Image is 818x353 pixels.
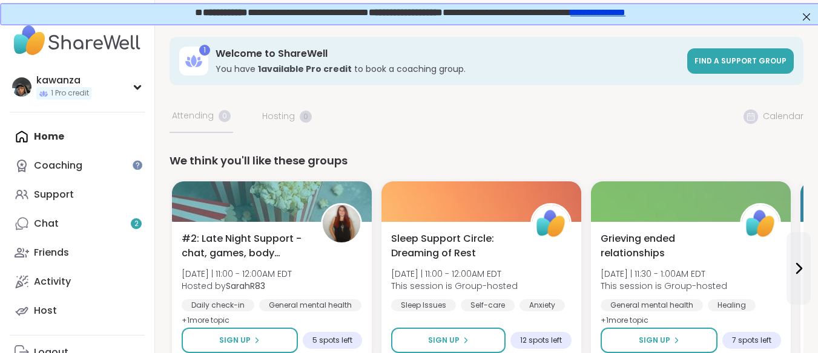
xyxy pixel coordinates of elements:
[182,232,308,261] span: #2: Late Night Support - chat, games, body double
[742,205,779,242] img: ShareWell
[601,328,717,353] button: Sign Up
[519,299,565,311] div: Anxiety
[219,335,251,346] span: Sign Up
[34,304,57,317] div: Host
[312,335,352,345] span: 5 spots left
[226,280,265,292] b: SarahR83
[34,275,71,288] div: Activity
[461,299,515,311] div: Self-care
[133,160,142,170] iframe: Spotlight
[323,205,360,242] img: SarahR83
[391,280,518,292] span: This session is Group-hosted
[687,48,794,74] a: Find a support group
[258,63,352,75] b: 1 available Pro credit
[10,19,145,62] img: ShareWell Nav Logo
[391,299,456,311] div: Sleep Issues
[199,45,210,56] div: 1
[601,299,703,311] div: General mental health
[601,280,727,292] span: This session is Group-hosted
[36,74,91,87] div: kawanza
[34,246,69,259] div: Friends
[182,268,292,280] span: [DATE] | 11:00 - 12:00AM EDT
[182,280,292,292] span: Hosted by
[708,299,756,311] div: Healing
[391,328,506,353] button: Sign Up
[391,232,517,261] span: Sleep Support Circle: Dreaming of Rest
[694,56,787,66] span: Find a support group
[10,151,145,180] a: Coaching
[34,188,74,201] div: Support
[134,219,139,229] span: 2
[10,180,145,209] a: Support
[601,232,727,261] span: Grieving ended relationships
[601,268,727,280] span: [DATE] | 11:30 - 1:00AM EDT
[34,159,82,172] div: Coaching
[216,47,680,60] h3: Welcome to ShareWell
[259,299,361,311] div: General mental health
[639,335,670,346] span: Sign Up
[170,152,803,169] div: We think you'll like these groups
[12,77,31,97] img: kawanza
[10,296,145,325] a: Host
[10,267,145,296] a: Activity
[732,335,771,345] span: 7 spots left
[34,217,59,230] div: Chat
[520,335,562,345] span: 12 spots left
[391,268,518,280] span: [DATE] | 11:00 - 12:00AM EDT
[428,335,460,346] span: Sign Up
[51,88,89,99] span: 1 Pro credit
[10,209,145,238] a: Chat2
[532,205,570,242] img: ShareWell
[216,63,680,75] h3: You have to book a coaching group.
[10,238,145,267] a: Friends
[182,328,298,353] button: Sign Up
[182,299,254,311] div: Daily check-in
